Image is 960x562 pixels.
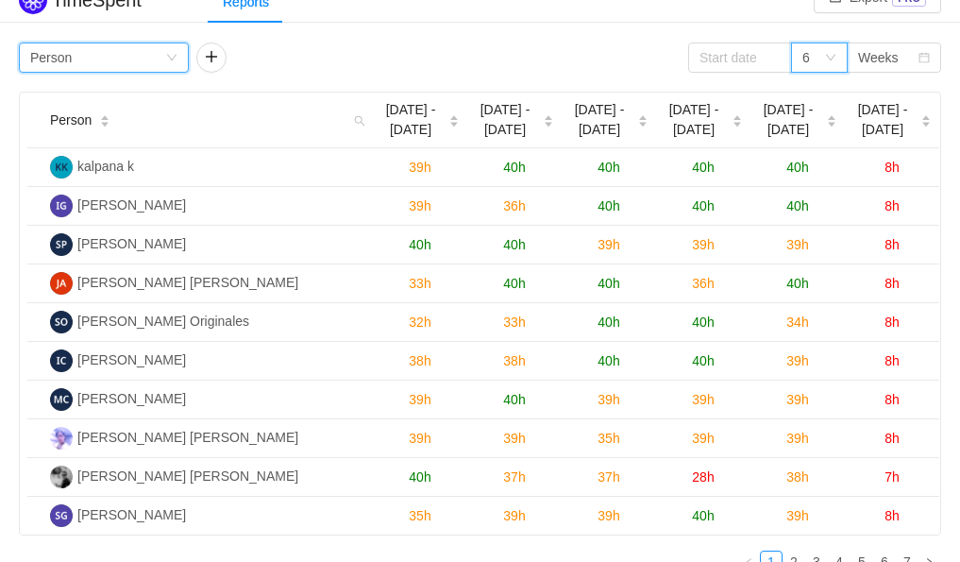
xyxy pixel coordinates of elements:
span: [PERSON_NAME] [77,507,186,522]
span: 40h [503,237,525,252]
div: Sort [637,112,648,126]
div: Sort [99,112,110,126]
i: icon: caret-up [449,112,460,118]
span: Person [50,111,92,130]
span: 8h [884,276,900,291]
span: 8h [884,392,900,407]
span: 39h [503,431,525,446]
div: Sort [920,112,932,126]
span: 37h [503,469,525,485]
span: 40h [692,198,714,213]
span: 39h [409,392,430,407]
span: 40h [692,315,714,330]
span: 7h [884,469,900,485]
i: icon: down [166,52,177,65]
span: 40h [409,237,430,252]
span: 40h [786,198,808,213]
span: 40h [598,315,619,330]
span: [PERSON_NAME] [PERSON_NAME] [77,430,298,445]
div: Sort [826,112,837,126]
i: icon: caret-down [100,120,110,126]
i: icon: caret-down [921,120,932,126]
span: 40h [692,160,714,175]
span: [PERSON_NAME] [PERSON_NAME] [77,275,298,290]
span: 39h [692,431,714,446]
div: Sort [448,112,460,126]
span: 35h [598,431,619,446]
span: 38h [786,469,808,485]
i: icon: search [346,93,373,147]
div: Sort [732,112,743,126]
span: 8h [884,315,900,330]
img: JH [50,466,73,488]
img: VM [50,427,73,450]
img: MC [50,388,73,411]
span: [PERSON_NAME] [77,197,186,213]
span: 8h [884,198,900,213]
span: 8h [884,237,900,252]
span: [PERSON_NAME] Originales [77,314,249,329]
i: icon: caret-up [921,112,932,118]
span: 38h [409,353,430,368]
span: 40h [503,392,525,407]
div: Person [30,43,72,72]
span: 8h [884,160,900,175]
i: icon: caret-up [827,112,837,118]
span: 40h [409,469,430,485]
i: icon: caret-up [100,112,110,118]
span: 39h [598,237,619,252]
img: SF [50,311,73,333]
i: icon: caret-up [638,112,648,118]
span: 40h [503,276,525,291]
i: icon: caret-up [733,112,743,118]
input: Start date [688,43,792,73]
span: [DATE] - [DATE] [852,100,913,140]
span: 8h [884,508,900,523]
span: 8h [884,431,900,446]
span: 39h [409,431,430,446]
span: [DATE] - [DATE] [569,100,630,140]
span: 40h [692,353,714,368]
span: 33h [503,315,525,330]
img: IG [50,349,73,372]
button: icon: plus [196,43,227,73]
div: Sort [543,112,554,126]
i: icon: calendar [918,52,930,65]
span: 36h [503,198,525,213]
img: KK [50,156,73,179]
span: 39h [598,392,619,407]
span: 39h [409,160,430,175]
span: 40h [598,353,619,368]
span: 40h [692,508,714,523]
img: SG [50,504,73,527]
span: [PERSON_NAME] [77,236,186,251]
span: 36h [692,276,714,291]
i: icon: caret-down [449,120,460,126]
span: 39h [786,431,808,446]
span: 39h [786,392,808,407]
span: 35h [409,508,430,523]
span: 33h [409,276,430,291]
i: icon: caret-up [544,112,554,118]
span: 39h [786,353,808,368]
i: icon: down [825,52,836,65]
span: 40h [503,160,525,175]
span: 37h [598,469,619,485]
span: [DATE] - [DATE] [380,100,441,140]
span: 40h [786,160,808,175]
i: icon: caret-down [827,120,837,126]
i: icon: caret-down [544,120,554,126]
span: [DATE] - [DATE] [664,100,724,140]
i: icon: caret-down [733,120,743,126]
img: JI [50,272,73,295]
span: 40h [786,276,808,291]
span: 34h [786,315,808,330]
span: 39h [503,508,525,523]
img: IG [50,195,73,217]
span: 39h [409,198,430,213]
img: SG [50,233,73,256]
span: 40h [598,198,619,213]
span: kalpana k [77,159,134,174]
span: 39h [692,392,714,407]
i: icon: caret-down [638,120,648,126]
